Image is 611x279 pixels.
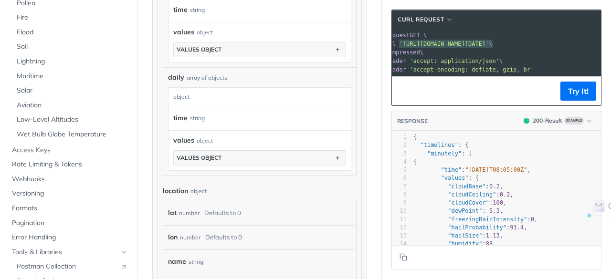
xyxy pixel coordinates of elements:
span: : , [413,232,503,239]
span: 5.3 [489,207,500,214]
div: 7 [392,183,407,191]
span: values [173,27,194,37]
span: GET \ [361,32,427,39]
span: "cloudCeiling" [448,191,496,198]
a: Lightning [12,54,130,69]
span: "humidity" [448,240,482,247]
span: \ [361,49,423,56]
span: Access Keys [12,145,128,155]
span: Pagination [12,218,128,228]
span: 100 [493,199,503,206]
a: Flood [12,25,130,40]
label: time [173,111,188,125]
span: Webhooks [12,175,128,184]
a: Fire [12,10,130,25]
button: Copy to clipboard [397,250,410,264]
a: Solar [12,83,130,98]
span: 88 [486,240,493,247]
span: 200 [524,118,529,124]
span: : , [413,191,514,198]
span: : , [413,207,503,214]
div: object [190,187,207,196]
span: : , [413,166,531,173]
button: 200200-ResultExample [519,116,596,125]
a: Versioning [7,186,130,201]
span: : , [413,224,527,231]
span: 0.2 [489,183,500,190]
span: "cloudCover" [448,199,489,206]
span: "hailProbability" [448,224,506,231]
label: lat [168,206,177,220]
span: Versioning [12,189,128,198]
div: number [180,230,200,244]
div: string [190,3,205,17]
span: "cloudBase" [448,183,485,190]
a: Low-Level Altitudes [12,113,130,127]
div: 1 [392,133,407,141]
span: : , [413,216,537,223]
label: name [168,255,186,269]
label: time [173,3,188,17]
button: values object [174,151,346,165]
span: Postman Collection [17,262,116,271]
div: 4 [392,158,407,166]
button: Hide subpages for Tools & Libraries [120,248,128,256]
span: --request [379,32,410,39]
a: Error Handling [7,230,130,245]
a: Maritime [12,69,130,83]
span: \ [361,58,503,64]
div: string [189,255,203,269]
span: "freezingRainIntensity" [448,216,527,223]
span: : { [413,142,469,148]
div: 10 [392,207,407,215]
div: object [169,88,348,106]
i: Link [120,263,128,270]
span: daily [168,72,184,83]
span: Error Handling [12,233,128,242]
span: "timelines" [420,142,458,148]
a: Aviation [12,98,130,113]
a: Wet Bulb Globe Temperature [12,127,130,142]
button: values object [174,42,346,57]
span: 'accept: application/json' [410,58,499,64]
div: 11 [392,216,407,224]
div: 13 [392,232,407,240]
span: 'accept-encoding: deflate, gzip, br' [410,66,534,73]
div: string [190,111,205,125]
span: Flood [17,28,128,37]
span: Aviation [17,101,128,110]
div: 3 [392,150,407,158]
a: Access Keys [7,143,130,157]
div: 8 [392,191,407,199]
a: Pagination [7,216,130,230]
span: : , [413,199,506,206]
span: "values" [441,175,469,181]
a: Webhooks [7,172,130,186]
div: 2 [392,141,407,149]
span: : , [413,183,503,190]
div: 6 [392,174,407,182]
span: Low-Level Altitudes [17,115,128,124]
span: --header [379,66,406,73]
div: number [179,206,200,220]
div: 200 - Result [533,116,562,125]
span: Example [564,117,584,124]
span: \ [361,41,493,47]
span: : [ [413,150,472,157]
span: Lightning [17,57,128,66]
span: '[URL][DOMAIN_NAME][DATE]' [399,41,489,47]
span: Tools & Libraries [12,248,118,257]
span: - [486,207,489,214]
a: Formats [7,201,130,216]
span: cURL Request [398,15,444,24]
div: 9 [392,199,407,207]
div: array of objects [187,73,227,82]
span: : { [413,175,479,181]
span: 0.2 [500,191,510,198]
span: "hailSize" [448,232,482,239]
span: 0 [531,216,534,223]
span: "minutely" [427,150,462,157]
button: RESPONSE [397,116,428,126]
span: --header [379,58,406,64]
span: --compressed [379,49,420,56]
